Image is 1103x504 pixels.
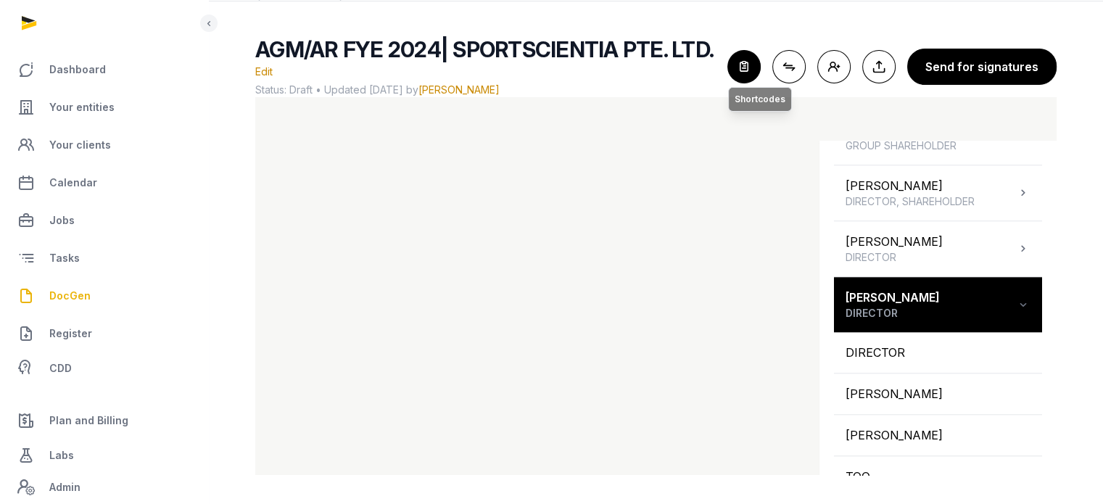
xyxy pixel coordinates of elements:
a: Calendar [12,165,197,200]
span: DIRECTOR, SHAREHOLDER [846,194,975,209]
a: Admin [12,473,197,502]
a: Jobs [12,203,197,238]
div: TOO [834,456,1042,497]
a: Labs [12,438,197,473]
div: [PERSON_NAME] [834,373,1042,414]
span: Jobs [49,212,75,229]
a: Your entities [12,90,197,125]
span: Tasks [49,249,80,267]
span: Edit [255,65,273,78]
span: Calendar [49,174,97,191]
span: Your clients [49,136,111,154]
span: Dashboard [49,61,106,78]
a: Tasks [12,241,197,276]
div: [PERSON_NAME] [834,415,1042,455]
div: [PERSON_NAME] [846,289,940,321]
span: Admin [49,479,80,496]
div: [PERSON_NAME] [846,177,975,209]
a: Your clients [12,128,197,162]
span: DIRECTOR [846,250,943,265]
span: Plan and Billing [49,412,128,429]
span: Labs [49,447,74,464]
span: Your entities [49,99,115,116]
span: GROUP SHAREHOLDER [846,139,962,153]
span: AGM/AR FYE 2024| SPORTSCIENTIA PTE. LTD. [255,36,714,62]
span: DIRECTOR [846,306,940,321]
a: Dashboard [12,52,197,87]
button: Send for signatures [907,49,1057,85]
button: Shortcodes [727,50,761,83]
span: Shortcodes [735,94,785,105]
span: [PERSON_NAME] [418,83,500,96]
span: DocGen [49,287,91,305]
div: [PERSON_NAME] [846,233,943,265]
a: Register [12,316,197,351]
span: CDD [49,360,72,377]
a: CDD [12,354,197,383]
a: Plan and Billing [12,403,197,438]
span: Status: Draft • Updated [DATE] by [255,83,716,97]
a: DocGen [12,278,197,313]
div: DIRECTOR [834,332,1042,373]
span: Register [49,325,92,342]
